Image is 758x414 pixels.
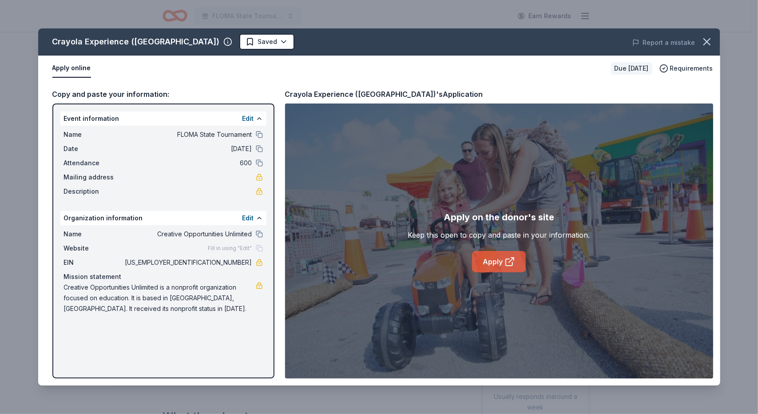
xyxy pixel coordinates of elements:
[52,59,91,78] button: Apply online
[670,63,713,74] span: Requirements
[123,143,252,154] span: [DATE]
[64,243,123,254] span: Website
[123,229,252,239] span: Creative Opportunities Unlimited
[472,251,526,272] a: Apply
[64,229,123,239] span: Name
[659,63,713,74] button: Requirements
[52,88,274,100] div: Copy and paste your information:
[60,111,266,126] div: Event information
[611,62,652,75] div: Due [DATE]
[64,129,123,140] span: Name
[60,211,266,225] div: Organization information
[239,34,294,50] button: Saved
[64,282,256,314] span: Creative Opportunities Unlimited is a nonprofit organization focused on education. It is based in...
[632,37,695,48] button: Report a mistake
[64,271,263,282] div: Mission statement
[64,186,123,197] span: Description
[52,35,220,49] div: Crayola Experience ([GEOGRAPHIC_DATA])
[258,36,278,47] span: Saved
[208,245,252,252] span: Fill in using "Edit"
[242,113,254,124] button: Edit
[285,88,483,100] div: Crayola Experience ([GEOGRAPHIC_DATA])'s Application
[64,158,123,168] span: Attendance
[64,172,123,183] span: Mailing address
[444,210,554,224] div: Apply on the donor's site
[64,257,123,268] span: EIN
[123,129,252,140] span: FLOMA State Tournament
[64,143,123,154] span: Date
[123,257,252,268] span: [US_EMPLOYER_IDENTIFICATION_NUMBER]
[408,230,590,240] div: Keep this open to copy and paste in your information.
[123,158,252,168] span: 600
[242,213,254,223] button: Edit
